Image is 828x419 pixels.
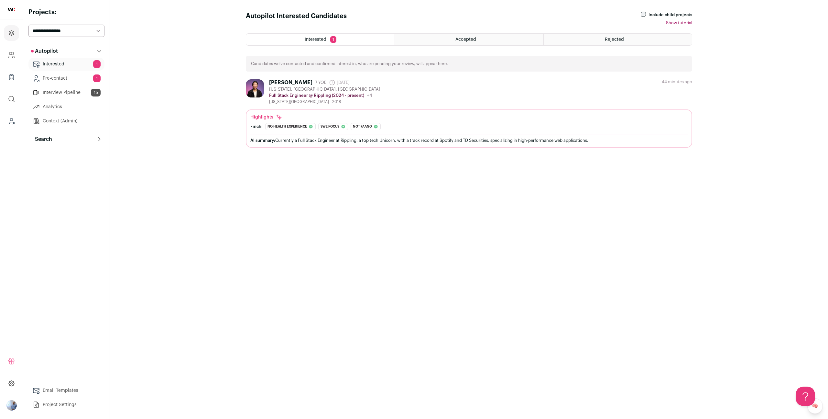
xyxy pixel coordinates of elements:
[28,8,104,17] h2: Projects:
[315,80,326,85] span: 7 YOE
[4,25,19,41] a: Projects
[246,12,347,26] h1: Autopilot Interested Candidates
[367,93,372,98] span: +4
[28,115,104,128] a: Context (Admin)
[395,34,543,45] a: Accepted
[28,133,104,146] button: Search
[4,47,19,63] a: Company and ATS Settings
[662,79,692,85] div: 44 minutes ago
[6,400,17,411] img: 97332-medium_jpg
[807,398,823,414] a: 🧠
[4,69,19,85] a: Company Lists
[318,123,348,130] div: Swe focus
[28,86,104,99] a: Interview Pipeline15
[28,398,104,411] a: Project Settings
[28,384,104,397] a: Email Templates
[251,61,448,66] p: Candidates we’ve contacted and confirmed interest in, who are pending your review, will appear here.
[329,79,350,86] span: [DATE]
[28,72,104,85] a: Pre-contact1
[648,12,692,17] label: Include child projects
[305,37,326,42] span: Interested
[796,387,815,406] iframe: Help Scout Beacon - Open
[91,89,101,96] span: 15
[250,138,275,142] span: AI summary:
[269,93,364,98] p: Full Stack Engineer @ Rippling (2024 - present)
[246,79,692,148] a: [PERSON_NAME] 7 YOE [DATE] [US_STATE], [GEOGRAPHIC_DATA], [GEOGRAPHIC_DATA] Full Stack Engineer @...
[8,8,15,11] img: wellfound-shorthand-0d5821cbd27db2630d0214b213865d53afaa358527fdda9d0ea32b1df1b89c2c.svg
[31,135,52,143] p: Search
[250,124,263,129] div: Finch:
[544,34,692,45] a: Rejected
[269,99,380,104] div: [US_STATE][GEOGRAPHIC_DATA] - 2018
[269,79,312,86] div: [PERSON_NAME]
[330,36,336,43] span: 1
[269,87,380,92] div: [US_STATE], [GEOGRAPHIC_DATA], [GEOGRAPHIC_DATA]
[28,58,104,71] a: Interested1
[93,60,101,68] span: 1
[605,37,624,42] span: Rejected
[246,79,264,97] img: 50d916d9b691fd5a827916cead6963c93efebff22be3a91c0771a7761c870a49
[4,113,19,129] a: Leads (Backoffice)
[265,123,316,130] div: No health experience
[93,74,101,82] span: 1
[250,137,688,144] div: Currently a Full Stack Engineer at Rippling, a top tech Unicorn, with a track record at Spotify a...
[666,20,692,26] button: Show tutorial
[455,37,476,42] span: Accepted
[6,400,17,411] button: Open dropdown
[28,45,104,58] button: Autopilot
[31,47,58,55] p: Autopilot
[351,123,381,130] div: Not faang
[250,114,282,120] div: Highlights
[28,100,104,113] a: Analytics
